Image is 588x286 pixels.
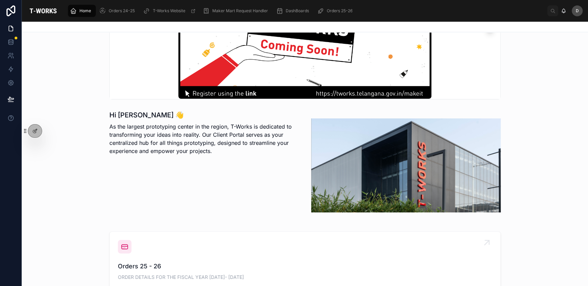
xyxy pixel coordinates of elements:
span: Orders 25-26 [326,8,352,14]
img: 20656-Tworks-build.png [311,118,501,212]
a: Home [68,5,96,17]
p: As the largest prototyping center in the region, T-Works is dedicated to transforming your ideas ... [109,122,299,155]
span: Home [79,8,91,14]
a: Orders 24-25 [97,5,140,17]
a: T-Works Website [141,5,199,17]
span: Orders 25 - 26 [118,262,492,271]
span: D [576,8,579,14]
a: Orders 25-26 [315,5,357,17]
span: Maker Mart Request Handler [212,8,268,14]
span: ORDER DETAILS FOR THE FISCAL YEAR [DATE]- [DATE] [118,274,492,281]
div: scrollable content [65,3,547,18]
span: T-Works Website [153,8,185,14]
a: DashBoards [274,5,314,17]
a: Maker Mart Request Handler [200,5,272,17]
span: DashBoards [285,8,309,14]
span: Orders 24-25 [109,8,135,14]
h1: Hi [PERSON_NAME] 👋 [109,110,299,120]
img: App logo [27,5,59,16]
